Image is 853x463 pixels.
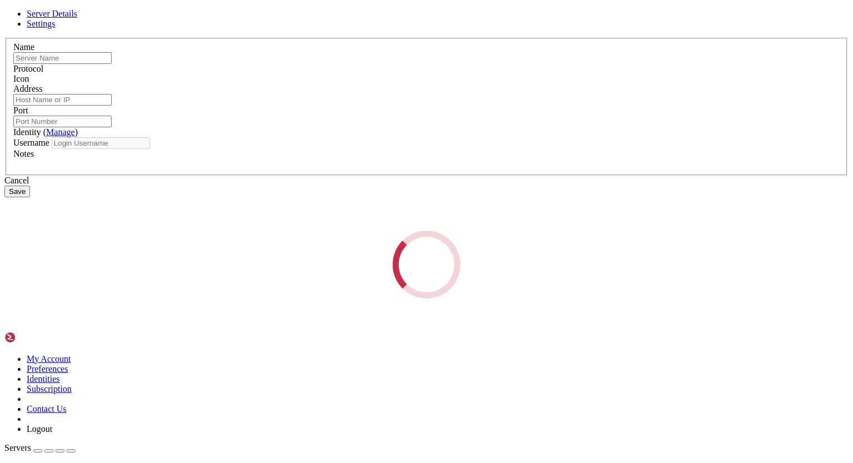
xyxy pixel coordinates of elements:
span: 下 [28,14,37,23]
x-row: root@[PERSON_NAME]:~# cloudflared tunnel login [4,316,708,326]
img: Shellngn [4,332,68,343]
a: Logout [27,424,52,434]
x-row: sudo apt-get install -f -y [4,89,708,99]
x-row: cloudflared --version [4,146,708,156]
label: Identity [13,127,78,137]
label: Name [13,42,34,52]
x-row: Selecting previously unselected package cloudflared. [4,212,708,222]
input: Login Username [52,137,150,149]
a: Settings [27,19,56,28]
span: 装 [18,14,28,23]
span: 题 [84,71,93,80]
x-row: sudo dpkg -i cloudflared-linux-amd64.deb [4,33,708,42]
span: 包 [74,184,84,193]
span: 能 [37,71,47,80]
input: Host Name or IP [13,94,112,106]
label: Port [13,106,28,115]
div: (0, 40) [4,382,9,392]
x-row: # [4,127,708,137]
span: 修 [9,71,18,80]
span: 载 [37,184,47,193]
a: Contact Us [27,404,67,414]
input: Port Number [13,116,112,127]
span: 验 [9,127,18,137]
x-row: Unpacking cloudflared ([DATE]) ... [4,241,708,250]
x-row: [URL][DOMAIN_NAME][DOMAIN_NAME] [4,345,708,354]
label: Address [13,84,42,93]
label: Username [13,138,49,147]
a: Server Details [27,9,77,18]
x-row: Waiting for login... [4,373,708,382]
span: 理 [18,184,28,193]
x-row: (Reading database ... 64662 files and directories currently installed.) [4,222,708,231]
span: ( ) [43,127,78,137]
x-row: Setting up cloudflared ([DATE]) ... [4,250,708,260]
span: 包 [69,14,78,23]
x-row: Reading package lists... Done [4,269,708,278]
span: 赖 [65,71,74,80]
a: Identities [27,374,60,384]
a: Manage [46,127,75,137]
span: 的 [46,71,56,80]
span: 装 [65,184,74,193]
div: Loading... [387,225,466,304]
span: Servers [4,443,31,452]
span: 安 [28,127,37,137]
x-row: 0 upgraded, 0 newly installed, 0 to remove and 28 not upgraded. [4,297,708,307]
x-row: Building dependency tree... Done [4,278,708,288]
x-row: Reading state information... Done [4,288,708,297]
x-row: rm cloudflared-linux-amd64.deb [4,203,708,212]
span: 可 [93,184,103,193]
div: Cancel [4,176,849,186]
span: 清 [9,184,18,193]
a: My Account [27,354,71,364]
span: 可 [28,71,37,80]
span: 问 [74,71,84,80]
span: 的 [46,184,56,193]
span: 的 [46,14,56,23]
a: Preferences [27,364,68,374]
x-row: # [4,71,708,80]
span: [DATE]T22:29:45Z [4,373,76,382]
span: 下 [28,184,37,193]
x-row: Processing triggers for man-db (2.10.2-1) ... [4,260,708,269]
span: （ [84,184,93,193]
span: 装 [37,127,47,137]
span: 复 [18,71,28,80]
span: 安 [9,14,18,23]
span: 载 [37,14,47,23]
button: Save [4,186,30,197]
x-row: Please open the following URL and log in with your Cloudflare account: [4,326,708,335]
span: 选 [102,184,112,193]
a: Servers [4,443,76,452]
span: 证 [18,127,28,137]
x-row: cloudflared version [DATE] (built 2025-08-21-1535 UTC) [4,307,708,316]
input: Server Name [13,52,112,64]
x-row: # deb [4,14,708,23]
label: Icon [13,74,29,83]
x-row: Preparing to unpack cloudflared-linux-amd64.deb ... [4,231,708,241]
x-row: # [4,184,708,193]
span: 依 [56,71,65,80]
span: ） [112,184,121,193]
label: Protocol [13,64,43,73]
span: INF [80,373,93,382]
x-row: Leave cloudflared running to download the cert automatically. [4,364,708,373]
span: 安 [56,184,65,193]
label: Notes [13,149,34,158]
a: Subscription [27,384,72,394]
